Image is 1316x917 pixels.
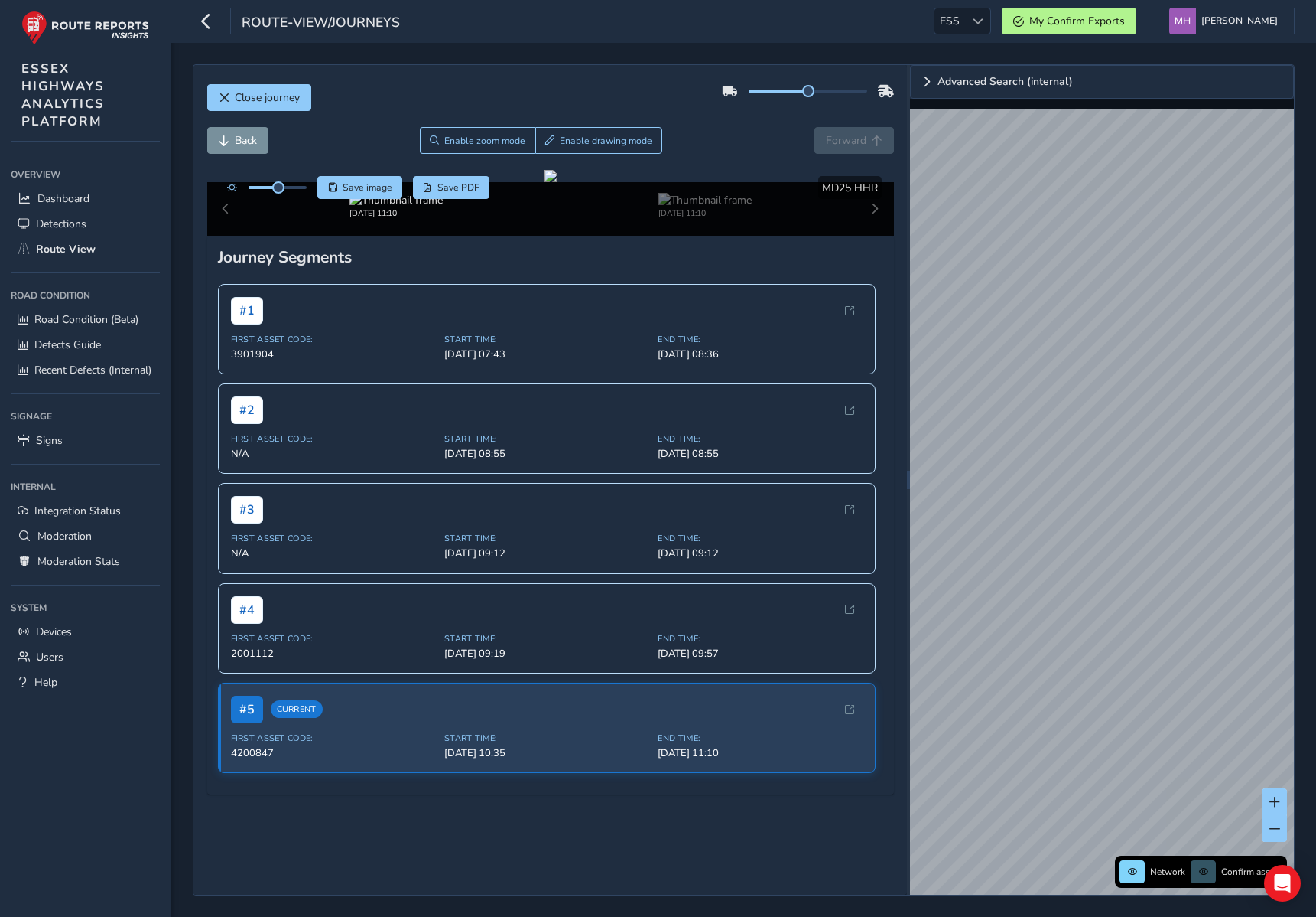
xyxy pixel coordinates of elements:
span: Enable zoom mode [444,135,525,147]
div: Open Intercom Messenger [1264,865,1301,902]
span: ESS [934,8,965,34]
span: MD25 HHR [822,181,878,195]
a: Users [11,645,160,670]
span: # 4 [231,596,263,624]
button: Zoom [420,127,535,154]
span: [DATE] 07:43 [444,348,648,361]
span: Current [271,700,323,718]
a: Integration Status [11,498,160,524]
span: End Time: [658,733,862,744]
span: Users [36,650,63,664]
span: route-view/journeys [242,13,400,34]
a: Defects Guide [11,332,160,357]
span: Moderation [37,529,92,543]
a: Dashboard [11,186,160,211]
span: # 5 [231,696,263,723]
span: Signs [36,433,63,448]
span: Moderation Stats [37,554,120,569]
span: [PERSON_NAME] [1201,8,1278,34]
button: Back [207,127,268,154]
span: Start Time: [444,633,648,645]
a: Signs [11,428,160,453]
span: Route View [36,242,96,256]
span: Road Condition (Beta) [34,312,138,327]
div: [DATE] 11:10 [349,207,443,219]
a: Route View [11,237,160,262]
a: Devices [11,619,160,645]
span: Help [34,675,57,690]
span: First Asset Code: [231,334,435,345]
span: [DATE] 08:55 [658,447,862,461]
button: [PERSON_NAME] [1169,8,1283,34]
span: Back [235,133,257,148]
span: # 3 [231,496,263,524]
span: N/A [231,447,435,461]
span: Start Time: [444,433,648,445]
div: Signage [11,405,160,428]
span: First Asset Code: [231,633,435,645]
div: Overview [11,163,160,186]
span: [DATE] 09:12 [658,547,862,560]
div: Journey Segments [218,246,883,268]
span: 3901904 [231,348,435,361]
span: Enable drawing mode [560,135,652,147]
div: [DATE] 11:10 [658,207,752,219]
span: End Time: [658,334,862,345]
a: Detections [11,211,160,237]
span: Dashboard [37,191,89,206]
span: [DATE] 11:10 [658,746,862,760]
span: Defects Guide [34,338,101,352]
span: Save PDF [437,181,479,194]
div: System [11,596,160,619]
a: Moderation Stats [11,549,160,574]
button: My Confirm Exports [1002,8,1136,34]
button: PDF [413,176,490,199]
span: Start Time: [444,334,648,345]
span: [DATE] 08:36 [658,348,862,361]
button: Close journey [207,84,311,111]
span: # 2 [231,396,263,424]
span: [DATE] 09:19 [444,647,648,661]
a: Expand [910,65,1294,99]
span: First Asset Code: [231,733,435,744]
span: N/A [231,547,435,560]
div: Road Condition [11,284,160,307]
span: ESSEX HIGHWAYS ANALYTICS PLATFORM [21,60,105,130]
a: Road Condition (Beta) [11,307,160,332]
span: Recent Defects (Internal) [34,363,151,377]
span: 2001112 [231,647,435,661]
a: Help [11,670,160,695]
span: Devices [36,625,72,639]
span: Network [1150,866,1185,878]
span: Close journey [235,90,300,105]
img: Thumbnail frame [658,193,752,207]
span: End Time: [658,433,862,445]
a: Recent Defects (Internal) [11,357,160,383]
img: diamond-layout [1169,8,1196,34]
span: End Time: [658,533,862,544]
span: [DATE] 09:57 [658,647,862,661]
span: First Asset Code: [231,433,435,445]
span: First Asset Code: [231,533,435,544]
span: My Confirm Exports [1029,14,1125,28]
span: [DATE] 08:55 [444,447,648,461]
span: Start Time: [444,533,648,544]
button: Save [317,176,402,199]
div: Internal [11,475,160,498]
span: Integration Status [34,504,121,518]
span: Advanced Search (internal) [937,77,1073,87]
img: rr logo [21,11,149,45]
span: [DATE] 10:35 [444,746,648,760]
span: Confirm assets [1221,866,1282,878]
a: Moderation [11,524,160,549]
button: Draw [535,127,663,154]
span: End Time: [658,633,862,645]
span: Detections [36,217,86,231]
span: 4200847 [231,746,435,760]
span: Start Time: [444,733,648,744]
img: Thumbnail frame [349,193,443,207]
span: Save image [343,181,392,194]
span: # 1 [231,297,263,325]
span: [DATE] 09:12 [444,547,648,560]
